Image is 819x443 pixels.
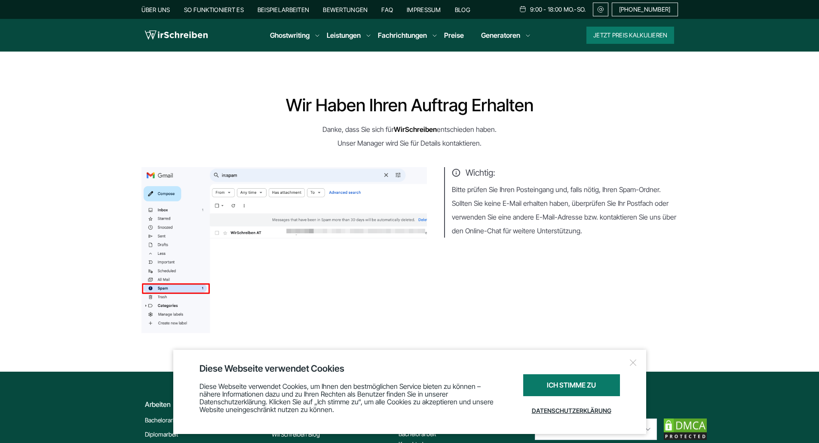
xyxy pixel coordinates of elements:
[141,97,678,114] h1: Wir haben Ihren Auftrag erhalten
[141,136,678,150] p: Unser Manager wird Sie für Details kontaktieren.
[184,6,244,13] a: So funktioniert es
[455,6,470,13] a: Blog
[586,27,674,44] button: Jetzt Preis kalkulieren
[612,3,678,16] a: [PHONE_NUMBER]
[452,167,678,178] span: Wichtig:
[272,429,320,440] a: WirSchreiben Blog
[381,6,393,13] a: FAQ
[378,30,427,40] a: Fachrichtungen
[597,6,604,13] img: Email
[258,6,309,13] a: Beispielarbeiten
[519,6,527,12] img: Schedule
[664,419,707,440] img: dmca
[530,6,586,13] span: 9:00 - 18:00 Mo.-So.
[327,30,361,40] a: Leistungen
[452,183,678,238] p: Bitte prüfen Sie Ihren Posteingang und, falls nötig, Ihren Spam-Ordner. Sollten Sie keine E-Mail ...
[523,400,620,421] a: Datenschutzerklärung
[141,122,678,136] p: Danke, dass Sie sich für entschieden haben.
[145,415,182,425] a: Bachelorarbeit
[145,399,264,409] div: Arbeiten
[199,363,620,374] div: Diese Webseite verwendet Cookies
[523,374,620,396] div: Ich stimme zu
[141,6,170,13] a: Über uns
[481,30,520,40] a: Generatoren
[270,30,310,40] a: Ghostwriting
[199,374,502,421] div: Diese Webseite verwendet Cookies, um Ihnen den bestmöglichen Service bieten zu können – nähere In...
[394,125,437,134] strong: WirSchreiben
[141,167,427,333] img: thanks
[444,31,464,40] a: Preise
[323,6,368,13] a: Bewertungen
[145,429,178,440] a: Diplomarbeit
[145,29,208,42] img: logo wirschreiben
[619,6,671,13] span: [PHONE_NUMBER]
[407,6,441,13] a: Impressum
